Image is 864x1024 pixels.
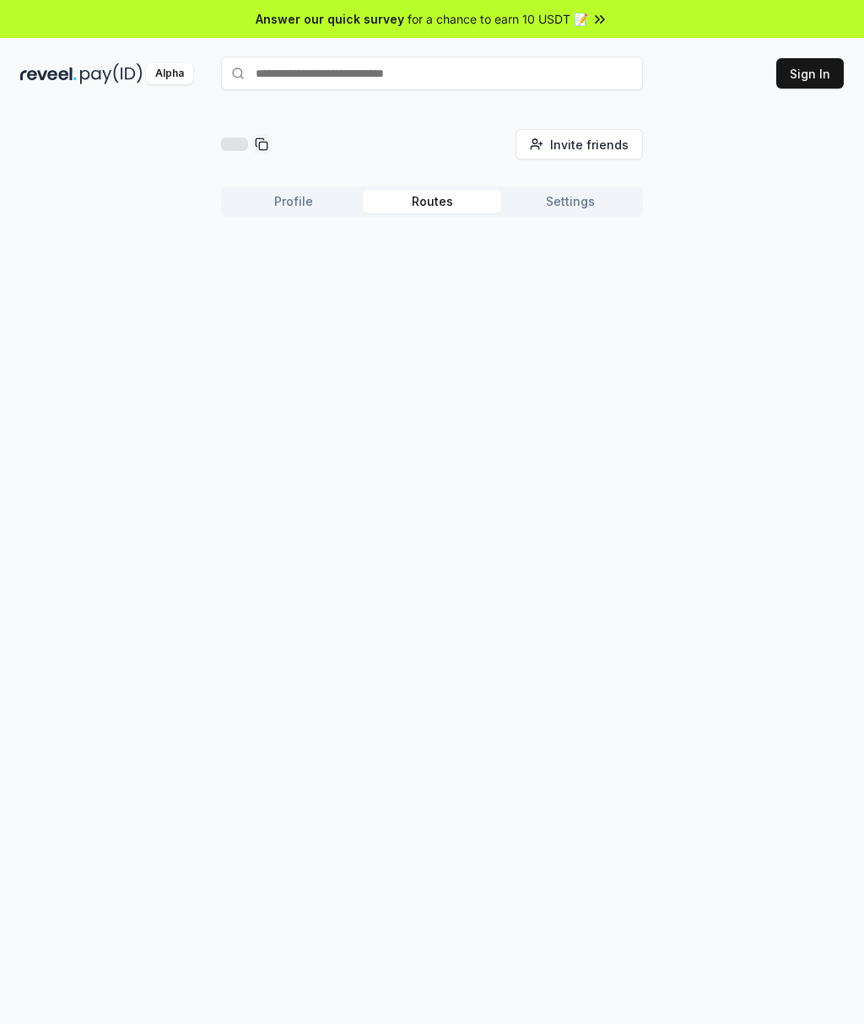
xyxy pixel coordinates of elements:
span: for a chance to earn 10 USDT 📝 [408,10,588,28]
button: Settings [501,190,640,213]
div: Alpha [146,63,193,84]
button: Invite friends [516,129,643,159]
img: pay_id [80,63,143,84]
span: Answer our quick survey [256,10,404,28]
img: reveel_dark [20,63,77,84]
span: Invite friends [550,136,629,154]
button: Routes [363,190,501,213]
button: Profile [224,190,363,213]
button: Sign In [776,58,844,89]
